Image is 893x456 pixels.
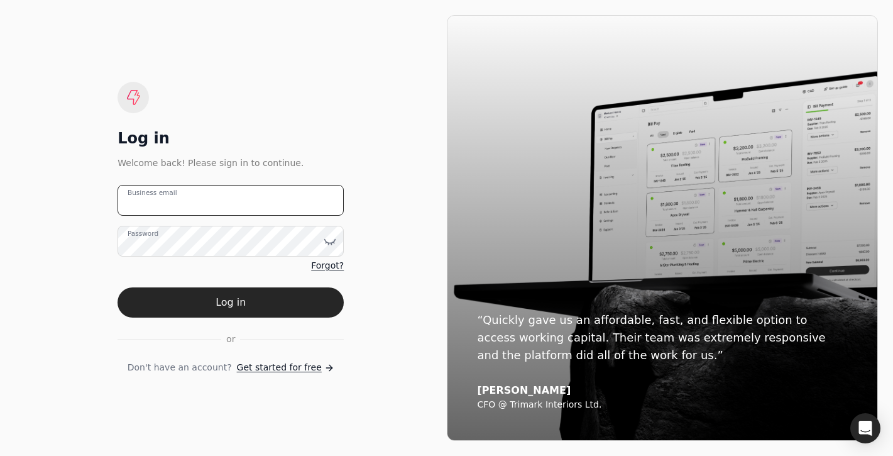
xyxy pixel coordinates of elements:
[478,384,848,397] div: [PERSON_NAME]
[118,287,344,318] button: Log in
[128,361,232,374] span: Don't have an account?
[478,311,848,364] div: “Quickly gave us an affordable, fast, and flexible option to access working capital. Their team w...
[237,361,334,374] a: Get started for free
[226,333,235,346] span: or
[237,361,322,374] span: Get started for free
[128,188,177,198] label: Business email
[118,128,344,148] div: Log in
[118,156,344,170] div: Welcome back! Please sign in to continue.
[478,399,848,411] div: CFO @ Trimark Interiors Ltd.
[850,413,880,443] div: Open Intercom Messenger
[128,229,158,239] label: Password
[311,259,344,272] a: Forgot?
